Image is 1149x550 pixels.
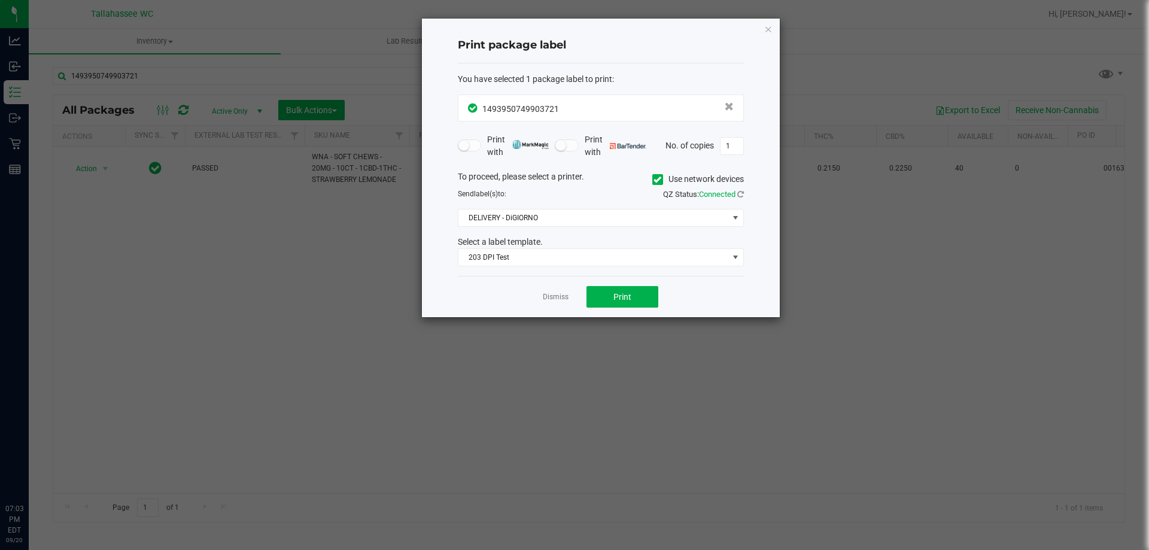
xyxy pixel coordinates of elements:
button: Print [586,286,658,308]
span: 203 DPI Test [458,249,728,266]
div: Select a label template. [449,236,753,248]
span: DELIVERY - DiGIORNO [458,209,728,226]
h4: Print package label [458,38,744,53]
img: mark_magic_cybra.png [512,140,549,149]
span: Print with [487,133,549,159]
div: To proceed, please select a printer. [449,171,753,189]
a: Dismiss [543,292,569,302]
span: Print with [585,133,646,159]
img: bartender.png [610,143,646,149]
span: In Sync [468,102,479,114]
span: Send to: [458,190,506,198]
span: Connected [699,190,735,199]
span: You have selected 1 package label to print [458,74,612,84]
label: Use network devices [652,173,744,186]
div: : [458,73,744,86]
span: No. of copies [665,140,714,150]
iframe: Resource center [12,454,48,490]
span: 1493950749903721 [482,104,559,114]
span: QZ Status: [663,190,744,199]
span: label(s) [474,190,498,198]
span: Print [613,292,631,302]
